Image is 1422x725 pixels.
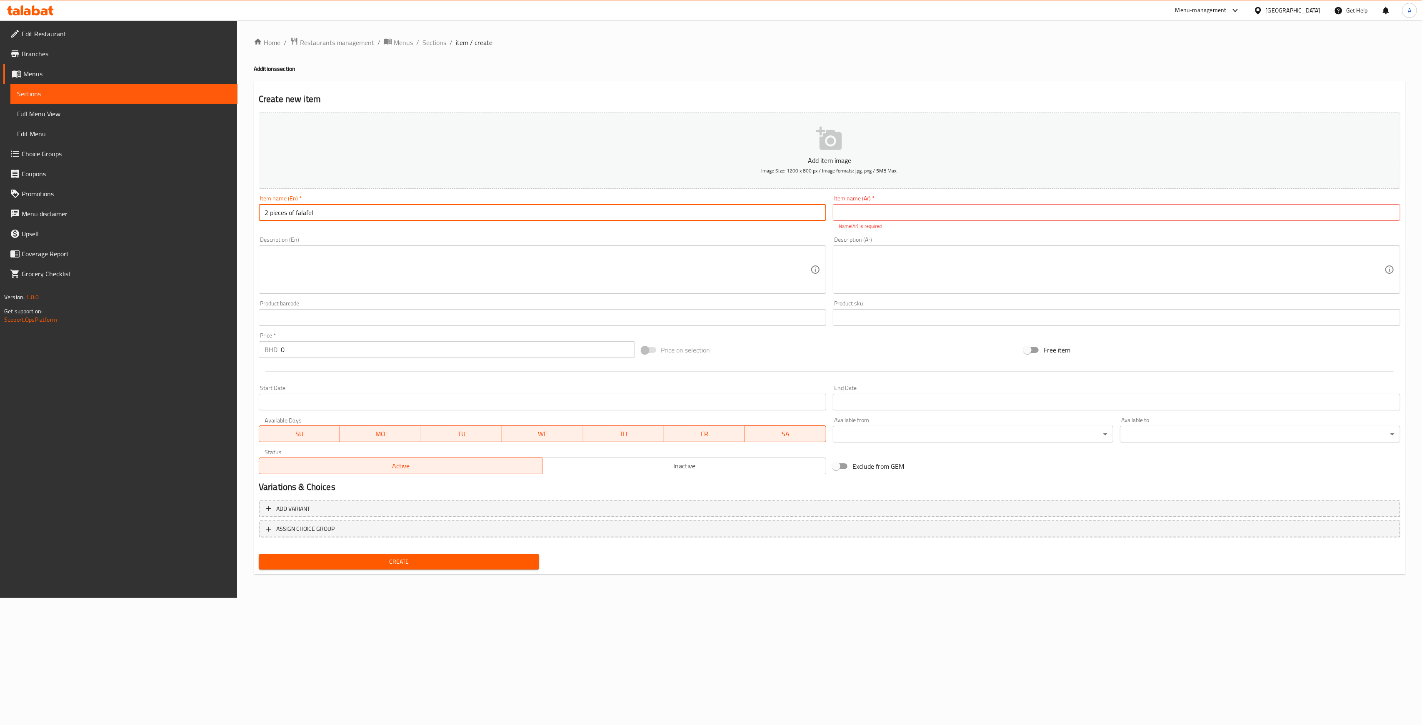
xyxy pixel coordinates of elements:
[259,112,1400,189] button: Add item imageImage Size: 1200 x 800 px / Image formats: jpg, png / 5MB Max.
[502,425,583,442] button: WE
[3,144,237,164] a: Choice Groups
[284,37,287,47] li: /
[546,460,823,472] span: Inactive
[259,309,826,326] input: Please enter product barcode
[22,169,231,179] span: Coupons
[343,428,417,440] span: MO
[4,292,25,302] span: Version:
[22,149,231,159] span: Choice Groups
[4,306,42,317] span: Get support on:
[259,500,1400,517] button: Add variant
[254,65,1405,73] h4: Additions section
[276,524,335,534] span: ASSIGN CHOICE GROUP
[262,460,540,472] span: Active
[17,89,231,99] span: Sections
[416,37,419,47] li: /
[10,104,237,124] a: Full Menu View
[745,425,826,442] button: SA
[272,155,1387,165] p: Add item image
[10,124,237,144] a: Edit Menu
[22,229,231,239] span: Upsell
[340,425,421,442] button: MO
[3,64,237,84] a: Menus
[833,204,1400,221] input: Enter name Ar
[667,428,742,440] span: FR
[259,457,543,474] button: Active
[377,37,380,47] li: /
[262,428,337,440] span: SU
[833,309,1400,326] input: Please enter product sku
[26,292,39,302] span: 1.0.0
[1120,426,1400,442] div: ​
[22,29,231,39] span: Edit Restaurant
[23,69,231,79] span: Menus
[1408,6,1411,15] span: A
[583,425,664,442] button: TH
[259,93,1400,105] h2: Create new item
[276,504,310,514] span: Add variant
[3,184,237,204] a: Promotions
[3,24,237,44] a: Edit Restaurant
[3,244,237,264] a: Coverage Report
[450,37,452,47] li: /
[394,37,413,47] span: Menus
[542,457,826,474] button: Inactive
[3,264,237,284] a: Grocery Checklist
[3,204,237,224] a: Menu disclaimer
[22,269,231,279] span: Grocery Checklist
[17,129,231,139] span: Edit Menu
[748,428,822,440] span: SA
[259,520,1400,537] button: ASSIGN CHOICE GROUP
[265,345,277,355] p: BHD
[852,461,904,471] span: Exclude from GEM
[421,425,502,442] button: TU
[3,44,237,64] a: Branches
[259,481,1400,493] h2: Variations & Choices
[259,204,826,221] input: Enter name En
[254,37,1405,48] nav: breadcrumb
[22,49,231,59] span: Branches
[587,428,661,440] span: TH
[254,37,280,47] a: Home
[22,209,231,219] span: Menu disclaimer
[425,428,499,440] span: TU
[22,189,231,199] span: Promotions
[456,37,492,47] span: item / create
[1044,345,1070,355] span: Free item
[833,426,1113,442] div: ​
[1175,5,1227,15] div: Menu-management
[839,222,1395,230] p: Name(Ar) is required
[661,345,710,355] span: Price on selection
[259,554,539,570] button: Create
[505,428,580,440] span: WE
[384,37,413,48] a: Menus
[1266,6,1321,15] div: [GEOGRAPHIC_DATA]
[300,37,374,47] span: Restaurants management
[17,109,231,119] span: Full Menu View
[290,37,374,48] a: Restaurants management
[10,84,237,104] a: Sections
[265,557,532,567] span: Create
[259,425,340,442] button: SU
[22,249,231,259] span: Coverage Report
[4,314,57,325] a: Support.OpsPlatform
[3,164,237,184] a: Coupons
[422,37,446,47] a: Sections
[3,224,237,244] a: Upsell
[281,341,635,358] input: Please enter price
[664,425,745,442] button: FR
[761,166,897,175] span: Image Size: 1200 x 800 px / Image formats: jpg, png / 5MB Max.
